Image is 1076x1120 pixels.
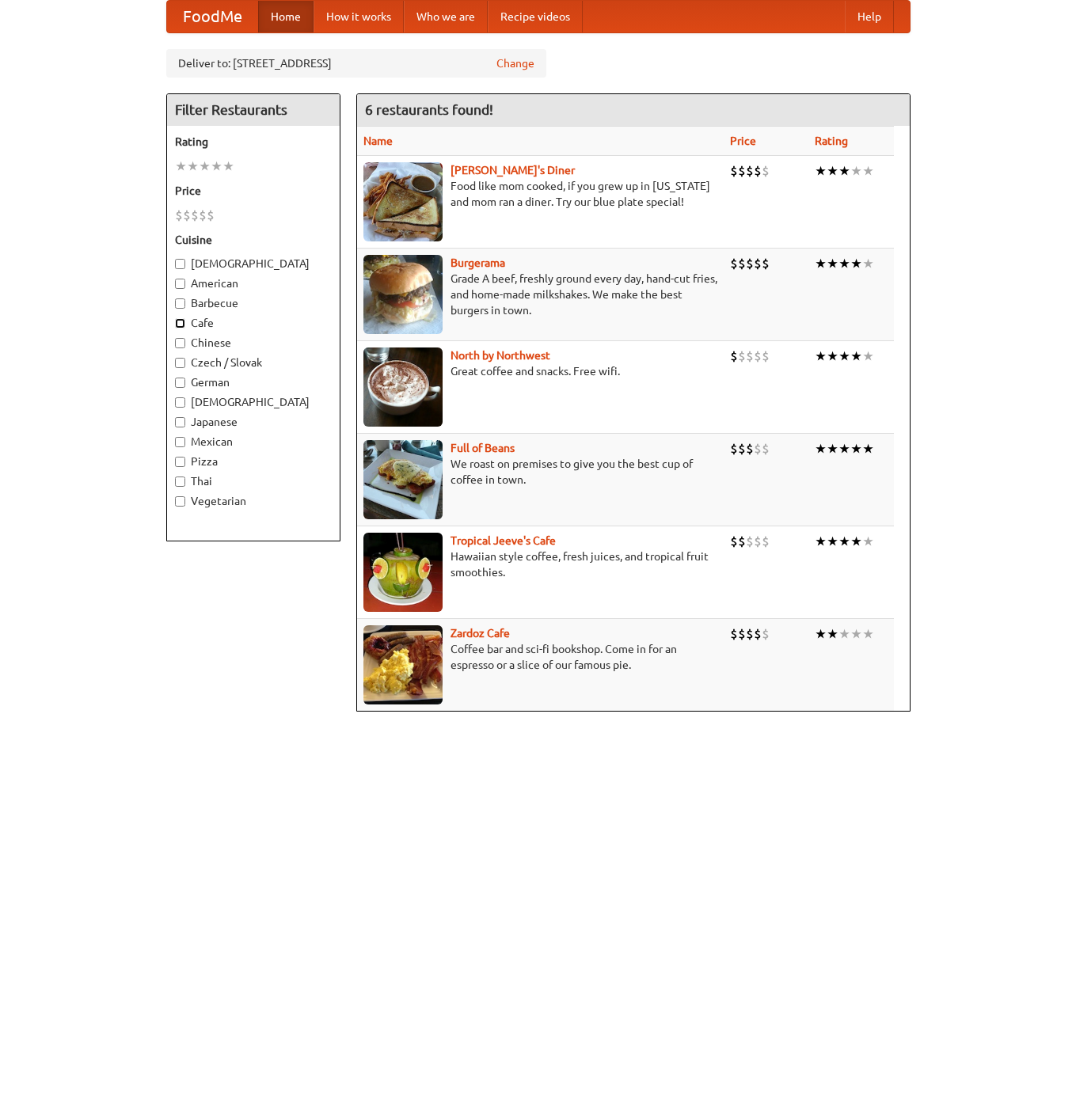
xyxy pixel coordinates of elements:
[175,279,185,289] input: American
[746,625,754,643] li: $
[746,162,754,180] li: $
[850,255,862,272] li: ★
[850,162,862,180] li: ★
[862,347,874,365] li: ★
[862,625,874,643] li: ★
[175,493,332,509] label: Vegetarian
[211,158,222,175] li: ★
[451,256,505,269] a: Burgerama
[838,255,850,272] li: ★
[363,271,717,318] p: Grade A beef, freshly ground every day, hand-cut fries, and home-made milkshakes. We make the bes...
[175,275,332,291] label: American
[754,533,762,550] li: $
[738,255,746,272] li: $
[838,347,850,365] li: ★
[815,533,827,550] li: ★
[363,135,393,147] a: Name
[762,162,770,180] li: $
[754,347,762,365] li: $
[175,496,185,507] input: Vegetarian
[746,440,754,457] li: $
[738,347,746,365] li: $
[451,164,575,177] b: [PERSON_NAME]'s Diner
[730,162,738,180] li: $
[187,158,199,175] li: ★
[175,134,332,150] h5: Rating
[827,533,838,550] li: ★
[175,158,187,175] li: ★
[363,533,443,612] img: jeeves.jpg
[451,349,550,362] b: North by Northwest
[850,440,862,457] li: ★
[762,347,770,365] li: $
[175,338,185,348] input: Chinese
[762,533,770,550] li: $
[404,1,488,32] a: Who we are
[363,162,443,241] img: sallys.jpg
[815,255,827,272] li: ★
[451,627,510,640] a: Zardoz Cafe
[175,476,185,487] input: Thai
[827,440,838,457] li: ★
[363,625,443,704] img: zardoz.jpg
[738,440,746,457] li: $
[815,347,827,365] li: ★
[862,162,874,180] li: ★
[850,347,862,365] li: ★
[175,315,332,331] label: Cafe
[199,158,211,175] li: ★
[191,207,199,224] li: $
[363,549,717,580] p: Hawaiian style coffee, fresh juices, and tropical fruit smoothies.
[363,641,717,673] p: Coffee bar and sci-fi bookshop. Come in for an espresso or a slice of our famous pie.
[746,533,754,550] li: $
[175,414,332,430] label: Japanese
[175,355,332,370] label: Czech / Slovak
[738,162,746,180] li: $
[754,625,762,643] li: $
[746,347,754,365] li: $
[175,457,185,467] input: Pizza
[363,255,443,334] img: burgerama.jpg
[199,207,207,224] li: $
[363,363,717,379] p: Great coffee and snacks. Free wifi.
[850,533,862,550] li: ★
[845,1,894,32] a: Help
[762,625,770,643] li: $
[738,533,746,550] li: $
[175,358,185,368] input: Czech / Slovak
[838,162,850,180] li: ★
[862,440,874,457] li: ★
[183,207,191,224] li: $
[175,434,332,450] label: Mexican
[167,1,258,32] a: FoodMe
[815,135,848,147] a: Rating
[862,533,874,550] li: ★
[730,533,738,550] li: $
[762,440,770,457] li: $
[363,178,717,210] p: Food like mom cooked, if you grew up in [US_STATE] and mom ran a diner. Try our blue plate special!
[451,442,515,454] a: Full of Beans
[175,397,185,408] input: [DEMOGRAPHIC_DATA]
[451,534,556,547] a: Tropical Jeeve's Cafe
[365,102,493,117] ng-pluralize: 6 restaurants found!
[730,347,738,365] li: $
[175,183,332,199] h5: Price
[838,440,850,457] li: ★
[762,255,770,272] li: $
[175,335,332,351] label: Chinese
[815,440,827,457] li: ★
[746,255,754,272] li: $
[175,437,185,447] input: Mexican
[850,625,862,643] li: ★
[827,625,838,643] li: ★
[754,440,762,457] li: $
[175,374,332,390] label: German
[730,255,738,272] li: $
[222,158,234,175] li: ★
[175,473,332,489] label: Thai
[207,207,215,224] li: $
